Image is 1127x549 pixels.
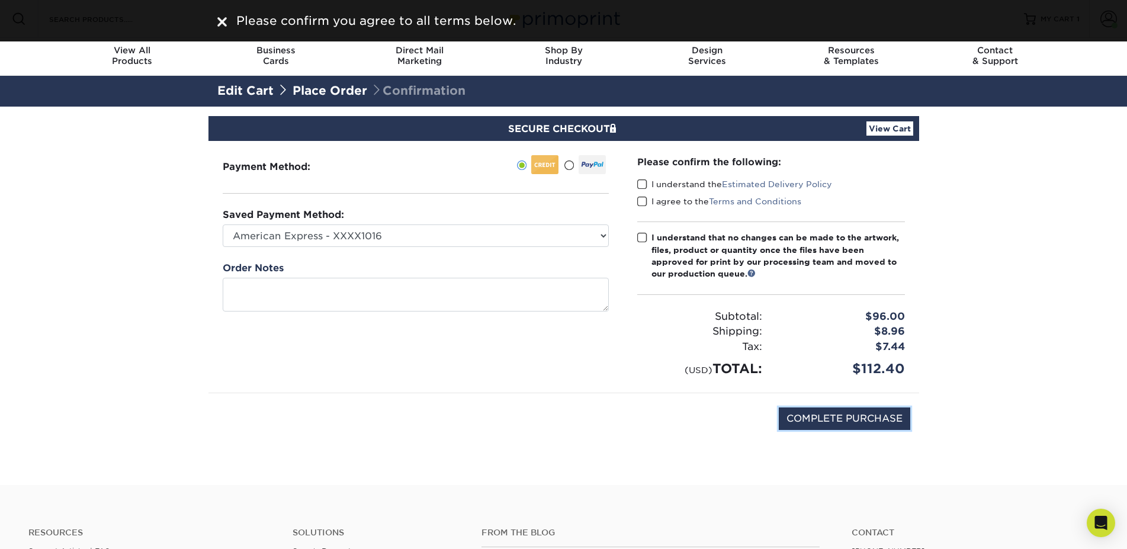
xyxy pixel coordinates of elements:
[779,407,910,430] input: COMPLETE PURCHASE
[348,45,492,56] span: Direct Mail
[771,339,914,355] div: $7.44
[635,38,779,76] a: DesignServices
[60,45,204,66] div: Products
[628,339,771,355] div: Tax:
[217,17,227,27] img: close
[293,528,464,538] h4: Solutions
[217,84,274,98] a: Edit Cart
[866,121,913,136] a: View Cart
[204,45,348,56] span: Business
[628,324,771,339] div: Shipping:
[508,123,619,134] span: SECURE CHECKOUT
[635,45,779,56] span: Design
[1087,509,1115,537] div: Open Intercom Messenger
[722,179,832,189] a: Estimated Delivery Policy
[223,208,344,222] label: Saved Payment Method:
[492,45,635,66] div: Industry
[852,528,1098,538] a: Contact
[779,38,923,76] a: Resources& Templates
[709,197,801,206] a: Terms and Conditions
[223,161,339,172] h3: Payment Method:
[651,232,905,280] div: I understand that no changes can be made to the artwork, files, product or quantity once the file...
[60,45,204,56] span: View All
[637,178,832,190] label: I understand the
[771,309,914,325] div: $96.00
[771,359,914,378] div: $112.40
[923,45,1067,66] div: & Support
[779,45,923,66] div: & Templates
[771,324,914,339] div: $8.96
[637,195,801,207] label: I agree to the
[923,38,1067,76] a: Contact& Support
[492,45,635,56] span: Shop By
[635,45,779,66] div: Services
[217,407,277,442] img: DigiCert Secured Site Seal
[60,38,204,76] a: View AllProducts
[204,45,348,66] div: Cards
[223,261,284,275] label: Order Notes
[628,309,771,325] div: Subtotal:
[236,14,516,28] span: Please confirm you agree to all terms below.
[204,38,348,76] a: BusinessCards
[492,38,635,76] a: Shop ByIndustry
[779,45,923,56] span: Resources
[348,45,492,66] div: Marketing
[923,45,1067,56] span: Contact
[348,38,492,76] a: Direct MailMarketing
[481,528,820,538] h4: From the Blog
[28,528,275,538] h4: Resources
[637,155,905,169] div: Please confirm the following:
[628,359,771,378] div: TOTAL:
[371,84,465,98] span: Confirmation
[293,84,367,98] a: Place Order
[685,365,712,375] small: (USD)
